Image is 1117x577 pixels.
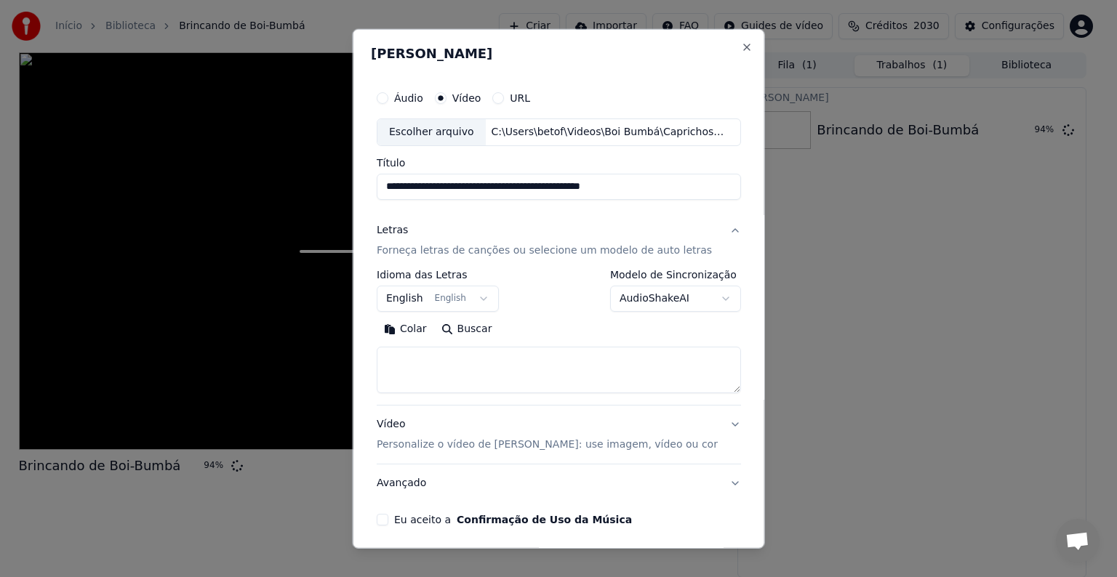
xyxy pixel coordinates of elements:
label: Idioma das Letras [377,270,499,280]
div: Escolher arquivo [377,119,486,145]
label: URL [510,93,530,103]
label: Vídeo [452,93,481,103]
button: LetrasForneça letras de canções ou selecione um modelo de auto letras [377,211,741,270]
label: Modelo de Sincronização [609,270,740,280]
button: Colar [377,318,434,341]
div: Letras [377,223,408,238]
div: LetrasForneça letras de canções ou selecione um modelo de auto letras [377,270,741,405]
h2: [PERSON_NAME] [371,47,747,60]
label: Áudio [394,93,423,103]
div: C:\Users\betof\Videos\Boi Bumbá\Caprichoso 2002\Dança Sagrada Boi Caprichoso 2002 (Parintins Toad... [485,125,732,140]
button: Eu aceito a [457,515,632,525]
p: Forneça letras de canções ou selecione um modelo de auto letras [377,243,712,258]
label: Título [377,158,741,168]
p: Personalize o vídeo de [PERSON_NAME]: use imagem, vídeo ou cor [377,437,718,452]
label: Eu aceito a [394,515,632,525]
button: Avançado [377,464,741,502]
button: Buscar [433,318,499,341]
div: Vídeo [377,417,718,452]
button: VídeoPersonalize o vídeo de [PERSON_NAME]: use imagem, vídeo ou cor [377,405,741,464]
